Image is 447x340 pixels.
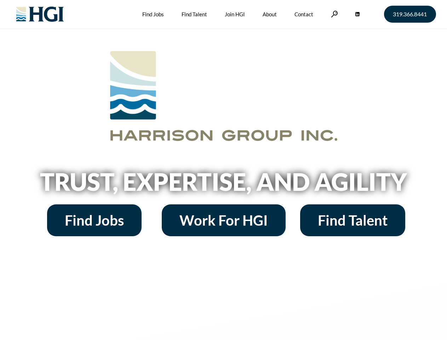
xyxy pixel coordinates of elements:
span: Find Jobs [65,213,124,227]
a: Find Jobs [47,204,142,236]
a: Find Talent [300,204,405,236]
span: Find Talent [318,213,388,227]
h2: Trust, Expertise, and Agility [22,170,425,194]
a: 319.366.8441 [384,6,436,23]
span: 319.366.8441 [393,11,427,17]
a: Search [331,11,338,17]
a: Work For HGI [162,204,286,236]
span: Work For HGI [179,213,268,227]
